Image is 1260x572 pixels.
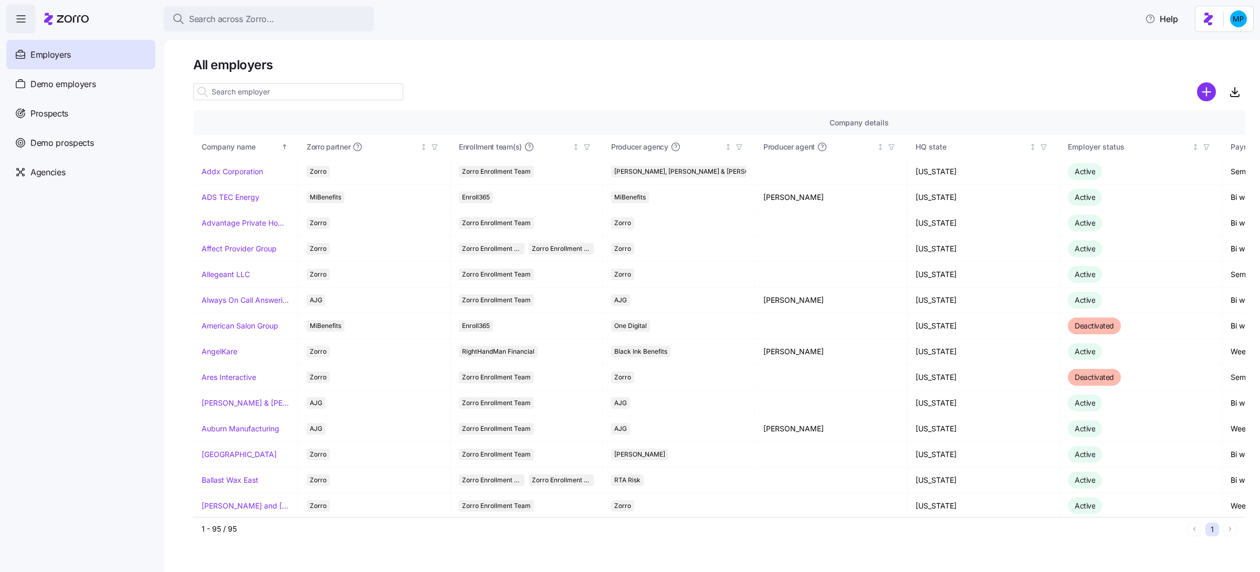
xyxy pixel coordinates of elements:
[614,449,665,460] span: [PERSON_NAME]
[310,166,327,177] span: Zorro
[877,143,884,151] div: Not sorted
[614,166,778,177] span: [PERSON_NAME], [PERSON_NAME] & [PERSON_NAME]
[916,141,1027,153] div: HQ state
[614,346,667,357] span: Black Ink Benefits
[572,143,580,151] div: Not sorted
[907,135,1059,159] th: HQ stateNot sorted
[310,474,327,486] span: Zorro
[462,243,521,255] span: Zorro Enrollment Team
[202,524,1183,534] div: 1 - 95 / 95
[1075,475,1095,484] span: Active
[611,142,668,152] span: Producer agency
[907,416,1059,442] td: [US_STATE]
[1075,424,1095,433] span: Active
[1197,82,1216,101] svg: add icon
[202,475,258,485] a: Ballast Wax East
[462,474,521,486] span: Zorro Enrollment Team
[310,346,327,357] span: Zorro
[202,372,256,383] a: Ares Interactive
[1075,373,1114,382] span: Deactivated
[1068,141,1190,153] div: Employer status
[1145,13,1178,25] span: Help
[310,294,322,306] span: AJG
[1137,8,1186,29] button: Help
[755,288,907,313] td: [PERSON_NAME]
[202,218,289,228] a: Advantage Private Home Care
[1223,523,1237,536] button: Next page
[202,192,259,203] a: ADS TEC Energy
[1075,398,1095,407] span: Active
[907,262,1059,288] td: [US_STATE]
[193,135,298,159] th: Company nameSorted ascending
[614,294,627,306] span: AJG
[1192,143,1199,151] div: Not sorted
[1075,321,1114,330] span: Deactivated
[310,372,327,383] span: Zorro
[310,192,341,203] span: MiBenefits
[462,500,531,512] span: Zorro Enrollment Team
[462,294,531,306] span: Zorro Enrollment Team
[907,313,1059,339] td: [US_STATE]
[30,107,68,120] span: Prospects
[462,192,490,203] span: Enroll365
[603,135,755,159] th: Producer agencyNot sorted
[724,143,732,151] div: Not sorted
[202,269,250,280] a: Allegeant LLC
[462,269,531,280] span: Zorro Enrollment Team
[614,192,646,203] span: MiBenefits
[755,135,907,159] th: Producer agentNot sorted
[1075,501,1095,510] span: Active
[298,135,450,159] th: Zorro partnerNot sorted
[202,166,263,177] a: Addx Corporation
[1075,450,1095,459] span: Active
[6,69,155,99] a: Demo employers
[532,243,591,255] span: Zorro Enrollment Experts
[202,398,289,408] a: [PERSON_NAME] & [PERSON_NAME]'s
[6,40,155,69] a: Employers
[310,269,327,280] span: Zorro
[614,217,631,229] span: Zorro
[614,243,631,255] span: Zorro
[1205,523,1219,536] button: 1
[202,141,279,153] div: Company name
[907,210,1059,236] td: [US_STATE]
[614,320,647,332] span: One Digital
[763,142,815,152] span: Producer agent
[193,57,1245,73] h1: All employers
[1075,167,1095,176] span: Active
[614,500,631,512] span: Zorro
[755,185,907,210] td: [PERSON_NAME]
[307,142,350,152] span: Zorro partner
[532,474,591,486] span: Zorro Enrollment Experts
[907,288,1059,313] td: [US_STATE]
[907,365,1059,390] td: [US_STATE]
[755,339,907,365] td: [PERSON_NAME]
[310,320,341,332] span: MiBenefits
[1075,295,1095,304] span: Active
[1075,193,1095,202] span: Active
[6,128,155,157] a: Demo prospects
[1188,523,1201,536] button: Previous page
[202,321,278,331] a: American Salon Group
[907,493,1059,519] td: [US_STATE]
[310,449,327,460] span: Zorro
[30,48,71,61] span: Employers
[202,449,277,460] a: [GEOGRAPHIC_DATA]
[30,136,94,150] span: Demo prospects
[420,143,427,151] div: Not sorted
[310,397,322,409] span: AJG
[202,295,289,305] a: Always On Call Answering Service
[1075,244,1095,253] span: Active
[30,166,65,179] span: Agencies
[907,442,1059,468] td: [US_STATE]
[462,423,531,435] span: Zorro Enrollment Team
[907,236,1059,262] td: [US_STATE]
[6,99,155,128] a: Prospects
[462,449,531,460] span: Zorro Enrollment Team
[462,217,531,229] span: Zorro Enrollment Team
[310,423,322,435] span: AJG
[6,157,155,187] a: Agencies
[164,6,374,31] button: Search across Zorro...
[202,423,279,434] a: Auburn Manufacturing
[614,423,627,435] span: AJG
